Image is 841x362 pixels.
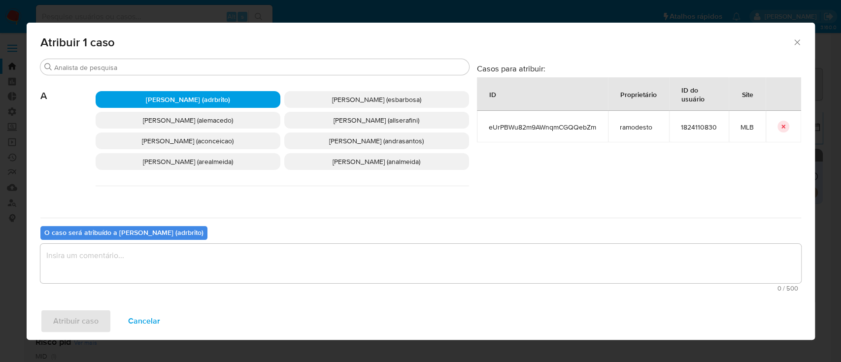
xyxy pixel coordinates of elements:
[54,63,465,72] input: Analista de pesquisa
[96,91,280,108] div: [PERSON_NAME] (adrbrito)
[334,115,419,125] span: [PERSON_NAME] (allserafini)
[477,82,508,106] div: ID
[115,309,173,333] button: Cancelar
[730,82,765,106] div: Site
[333,157,420,166] span: [PERSON_NAME] (analmeida)
[681,123,717,132] span: 1824110830
[40,36,793,48] span: Atribuir 1 caso
[40,186,96,213] span: C
[608,82,669,106] div: Proprietário
[284,91,469,108] div: [PERSON_NAME] (esbarbosa)
[670,78,728,110] div: ID do usuário
[284,112,469,129] div: [PERSON_NAME] (allserafini)
[142,136,234,146] span: [PERSON_NAME] (aconceicao)
[43,285,798,292] span: Máximo 500 caracteres
[44,228,203,237] b: O caso será atribuído a [PERSON_NAME] (adrbrito)
[284,153,469,170] div: [PERSON_NAME] (analmeida)
[489,123,596,132] span: eUrPBWu82m9AWnqmCGQQebZm
[477,64,801,73] h3: Casos para atribuir:
[143,157,233,166] span: [PERSON_NAME] (arealmeida)
[96,153,280,170] div: [PERSON_NAME] (arealmeida)
[777,121,789,132] button: icon-button
[44,63,52,71] button: Buscar
[284,132,469,149] div: [PERSON_NAME] (andrasantos)
[143,115,233,125] span: [PERSON_NAME] (alemacedo)
[128,310,160,332] span: Cancelar
[96,132,280,149] div: [PERSON_NAME] (aconceicao)
[146,95,230,104] span: [PERSON_NAME] (adrbrito)
[40,75,96,102] span: A
[27,23,815,340] div: assign-modal
[620,123,657,132] span: ramodesto
[96,112,280,129] div: [PERSON_NAME] (alemacedo)
[792,37,801,46] button: Fechar a janela
[740,123,754,132] span: MLB
[332,95,421,104] span: [PERSON_NAME] (esbarbosa)
[329,136,424,146] span: [PERSON_NAME] (andrasantos)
